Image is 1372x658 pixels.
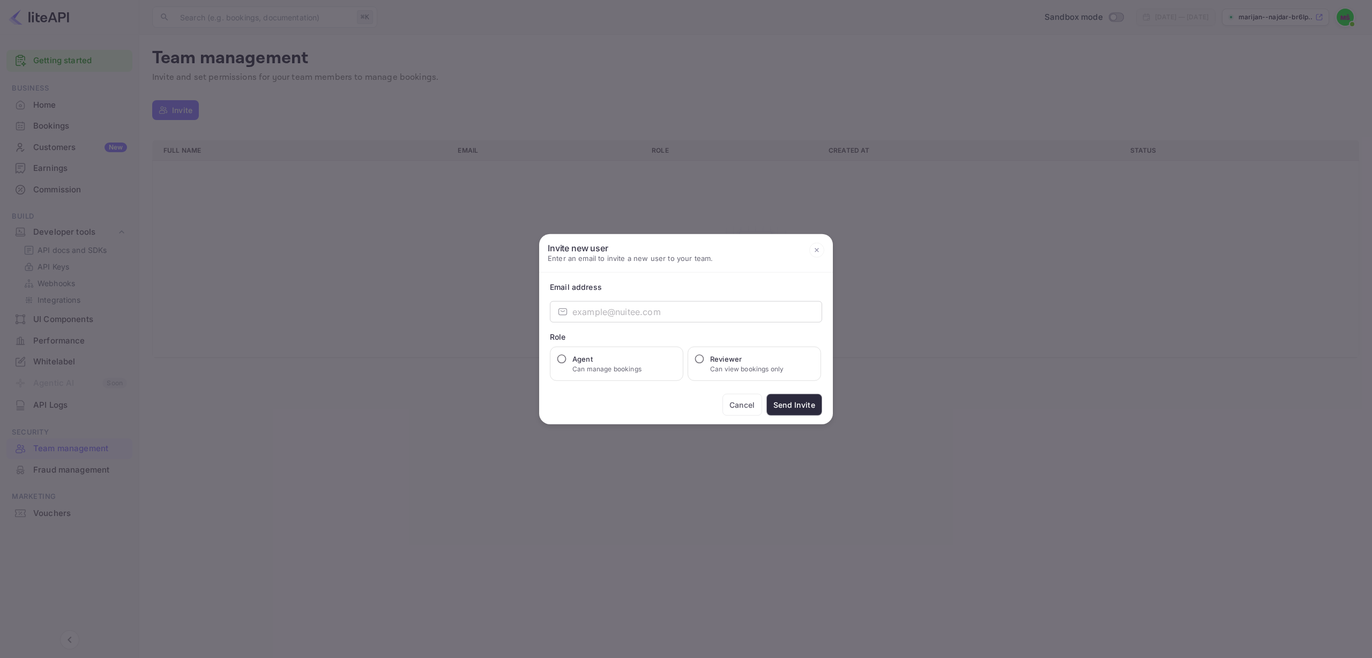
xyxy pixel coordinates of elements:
button: Send Invite [766,394,822,416]
p: Can manage bookings [572,364,642,374]
button: Cancel [722,394,762,416]
p: Can view bookings only [710,364,784,374]
h6: Agent [572,354,642,364]
h6: Reviewer [710,354,784,364]
h6: Invite new user [548,242,713,253]
div: Email address [550,281,822,293]
div: Role [550,331,822,342]
input: example@nuitee.com [572,301,822,323]
p: Enter an email to invite a new user to your team. [548,253,713,264]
